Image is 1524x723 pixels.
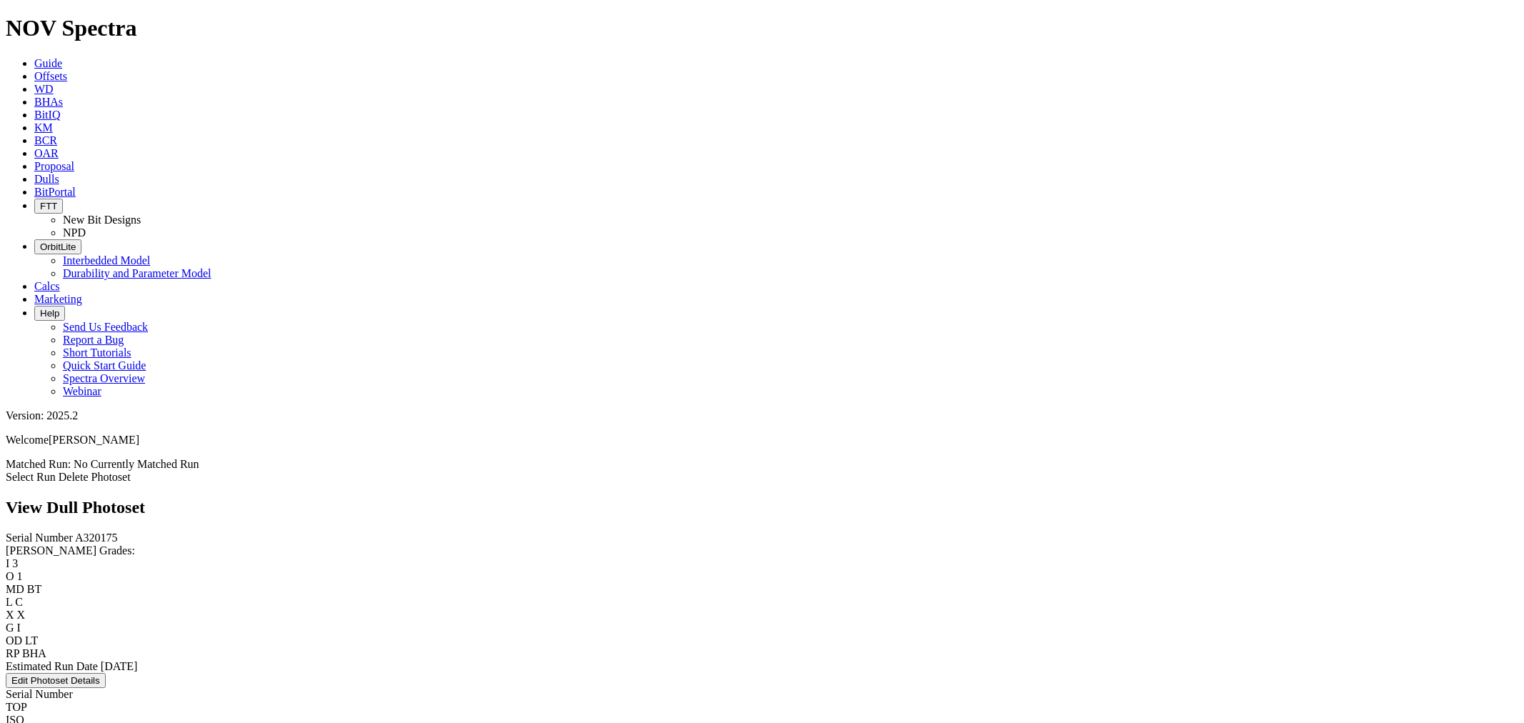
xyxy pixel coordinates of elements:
[6,673,106,688] button: Edit Photoset Details
[63,372,145,384] a: Spectra Overview
[40,201,57,211] span: FTT
[34,121,53,134] a: KM
[59,471,131,483] a: Delete Photoset
[34,134,57,146] a: BCR
[6,660,98,672] label: Estimated Run Date
[6,544,1518,557] div: [PERSON_NAME] Grades:
[34,306,65,321] button: Help
[40,241,76,252] span: OrbitLite
[17,622,21,634] span: I
[6,434,1518,447] p: Welcome
[6,458,71,470] span: Matched Run:
[34,199,63,214] button: FTT
[74,458,199,470] span: No Currently Matched Run
[75,532,118,544] span: A320175
[6,596,12,608] label: L
[6,471,56,483] a: Select Run
[22,647,46,659] span: BHA
[101,660,138,672] span: [DATE]
[6,701,27,713] span: TOP
[63,334,124,346] a: Report a Bug
[34,147,59,159] a: OAR
[34,70,67,82] a: Offsets
[6,532,73,544] label: Serial Number
[17,609,26,621] span: X
[34,96,63,108] a: BHAs
[34,280,60,292] a: Calcs
[63,321,148,333] a: Send Us Feedback
[6,557,9,569] label: I
[63,254,150,266] a: Interbedded Model
[63,346,131,359] a: Short Tutorials
[6,570,14,582] label: O
[63,385,101,397] a: Webinar
[6,634,22,647] label: OD
[6,498,1518,517] h2: View Dull Photoset
[34,109,60,121] a: BitIQ
[34,173,59,185] a: Dulls
[34,293,82,305] a: Marketing
[6,609,14,621] label: X
[17,570,23,582] span: 1
[49,434,139,446] span: [PERSON_NAME]
[27,583,41,595] span: BT
[34,57,62,69] a: Guide
[6,688,73,700] span: Serial Number
[34,160,74,172] a: Proposal
[34,186,76,198] a: BitPortal
[12,557,18,569] span: 3
[34,83,54,95] a: WD
[25,634,38,647] span: LT
[6,409,1518,422] div: Version: 2025.2
[15,596,23,608] span: C
[63,226,86,239] a: NPD
[63,267,211,279] a: Durability and Parameter Model
[34,239,81,254] button: OrbitLite
[63,359,146,372] a: Quick Start Guide
[6,15,1518,41] h1: NOV Spectra
[40,308,59,319] span: Help
[6,583,24,595] label: MD
[63,214,141,226] a: New Bit Designs
[6,647,19,659] label: RP
[6,622,14,634] label: G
